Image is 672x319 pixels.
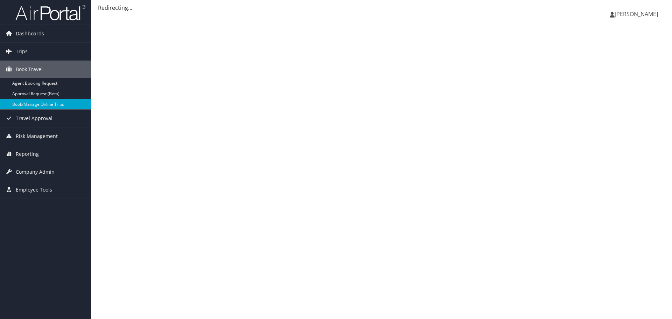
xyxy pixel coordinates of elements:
[16,181,52,199] span: Employee Tools
[16,43,28,60] span: Trips
[16,110,52,127] span: Travel Approval
[15,5,85,21] img: airportal-logo.png
[16,25,44,42] span: Dashboards
[615,10,658,18] span: [PERSON_NAME]
[610,4,665,25] a: [PERSON_NAME]
[98,4,665,12] div: Redirecting...
[16,145,39,163] span: Reporting
[16,127,58,145] span: Risk Management
[16,61,43,78] span: Book Travel
[16,163,55,181] span: Company Admin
